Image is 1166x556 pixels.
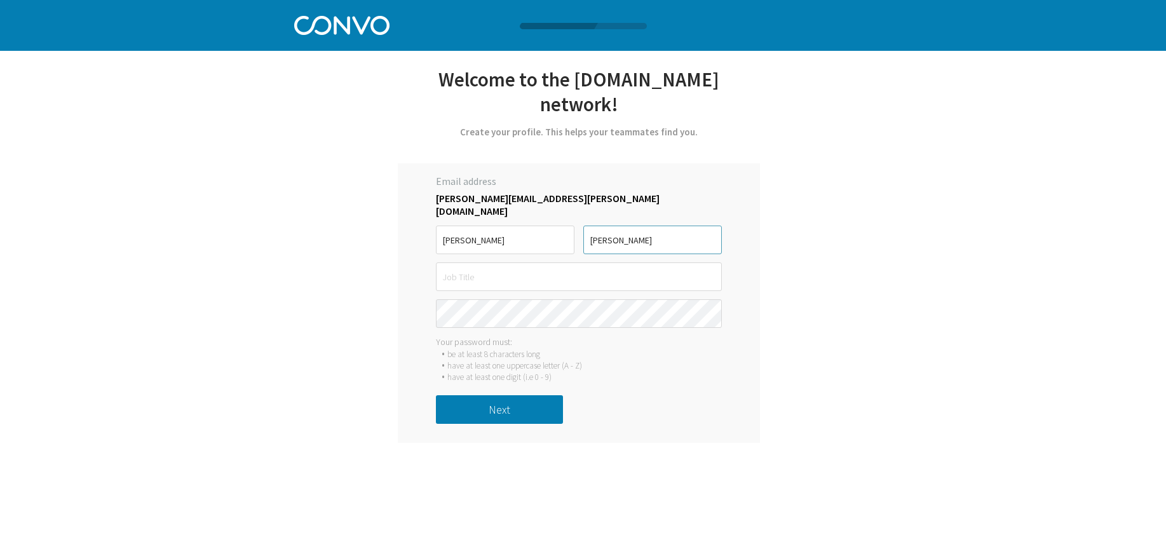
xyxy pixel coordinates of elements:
div: have at least one uppercase letter (A - Z) [447,360,582,371]
label: [PERSON_NAME][EMAIL_ADDRESS][PERSON_NAME][DOMAIN_NAME] [436,192,722,217]
div: Your password must: [436,336,722,348]
input: Last Name [583,226,722,254]
label: Email address [436,175,722,192]
div: be at least 8 characters long [447,349,540,360]
div: Welcome to the [DOMAIN_NAME] network! [398,67,760,132]
input: Job Title [436,262,722,291]
div: Create your profile. This helps your teammates find you. [398,126,760,138]
div: have at least one digit (i.e 0 - 9) [447,372,552,383]
input: First Name [436,226,574,254]
button: Next [436,395,563,424]
img: Convo Logo [294,13,390,35]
